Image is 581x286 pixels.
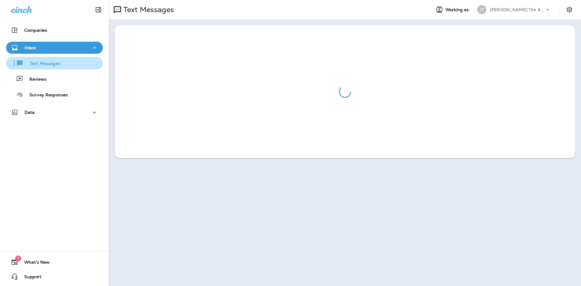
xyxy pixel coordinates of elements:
[6,106,103,118] button: Data
[18,274,41,281] span: Support
[6,57,103,69] button: Text Messages
[6,42,103,54] button: Inbox
[6,271,103,283] button: Support
[445,7,471,12] span: Working as:
[121,5,174,14] p: Text Messages
[6,24,103,36] button: Companies
[23,92,68,98] p: Survey Responses
[24,28,47,33] p: Companies
[6,72,103,85] button: Reviews
[477,5,486,14] div: JT
[15,255,21,262] span: 7
[6,88,103,101] button: Survey Responses
[90,4,107,16] button: Collapse Sidebar
[23,77,47,82] p: Reviews
[18,260,50,267] span: What's New
[24,61,60,67] p: Text Messages
[490,7,544,12] p: [PERSON_NAME] Tire & Auto
[25,110,35,115] p: Data
[6,256,103,268] button: 7What's New
[25,45,36,50] p: Inbox
[564,4,575,15] button: Settings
